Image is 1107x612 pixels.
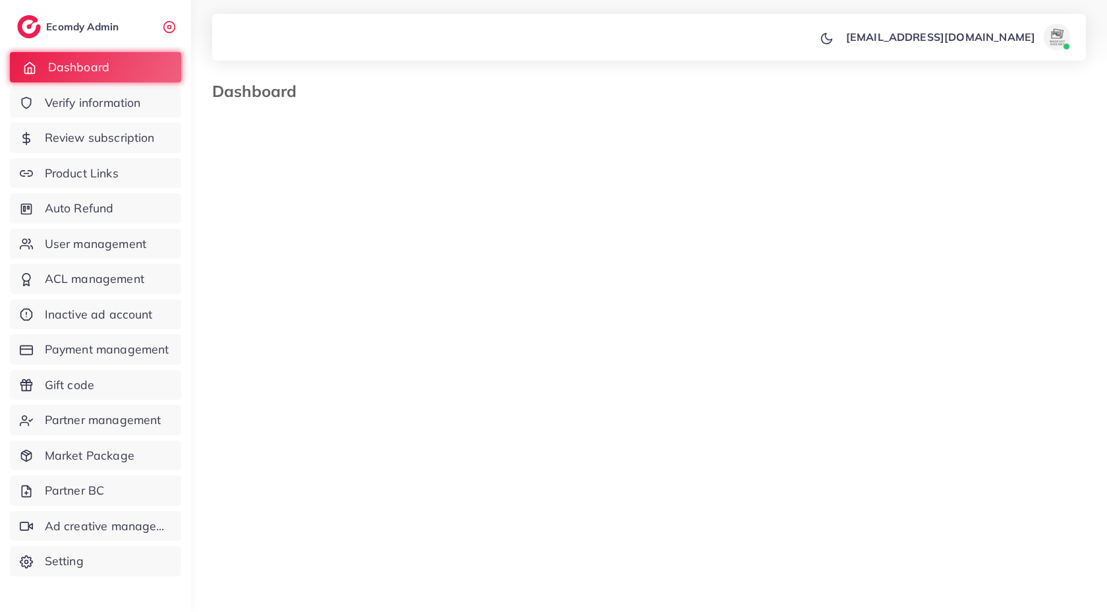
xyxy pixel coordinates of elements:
span: Market Package [45,447,134,464]
a: ACL management [10,264,181,294]
span: Review subscription [45,129,155,146]
a: Dashboard [10,52,181,82]
span: Product Links [45,165,119,182]
span: Dashboard [48,59,109,76]
p: [EMAIL_ADDRESS][DOMAIN_NAME] [846,29,1035,45]
h2: Ecomdy Admin [46,20,122,33]
a: logoEcomdy Admin [17,15,122,38]
a: Ad creative management [10,511,181,541]
a: Review subscription [10,123,181,153]
h3: Dashboard [212,82,307,101]
span: Auto Refund [45,200,114,217]
span: Verify information [45,94,141,111]
span: Ad creative management [45,518,171,535]
a: Product Links [10,158,181,189]
a: Payment management [10,334,181,365]
a: Inactive ad account [10,299,181,330]
img: avatar [1044,24,1070,50]
span: Payment management [45,341,169,358]
a: Market Package [10,441,181,471]
a: Gift code [10,370,181,400]
span: ACL management [45,270,144,288]
span: Partner management [45,412,161,429]
a: User management [10,229,181,259]
span: User management [45,235,146,253]
span: Partner BC [45,482,105,499]
a: Partner BC [10,475,181,506]
span: Gift code [45,377,94,394]
span: Setting [45,553,84,570]
a: Partner management [10,405,181,435]
img: logo [17,15,41,38]
a: Verify information [10,88,181,118]
a: Setting [10,546,181,576]
a: Auto Refund [10,193,181,224]
span: Inactive ad account [45,306,153,323]
a: [EMAIL_ADDRESS][DOMAIN_NAME]avatar [839,24,1075,50]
